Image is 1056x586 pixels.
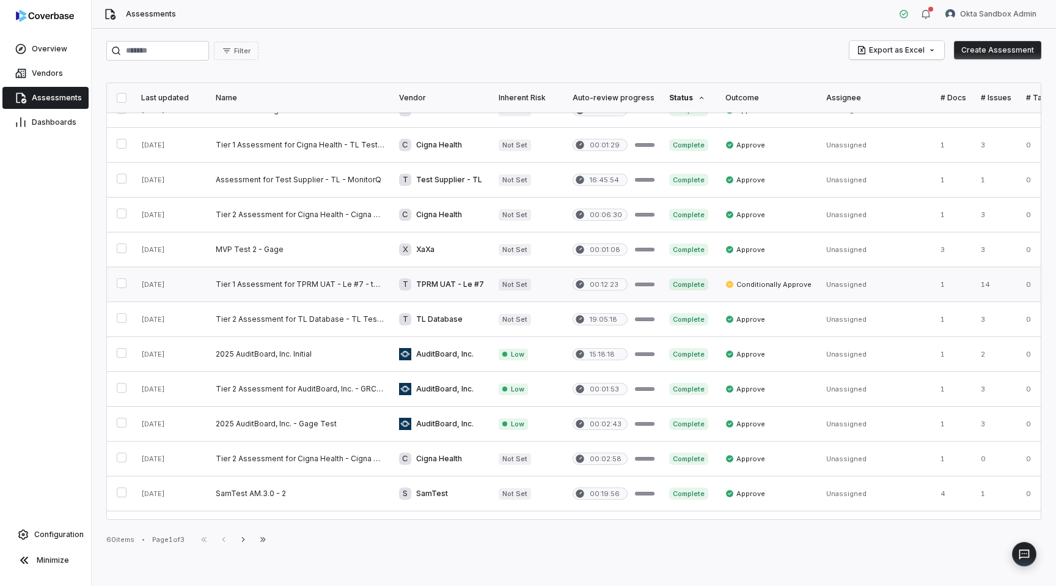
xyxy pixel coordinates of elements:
[826,93,926,103] div: Assignee
[2,38,89,60] a: Overview
[106,535,134,544] div: 60 items
[499,93,558,103] div: Inherent Risk
[399,93,484,103] div: Vendor
[5,524,86,546] a: Configuration
[34,530,84,540] span: Configuration
[5,548,86,573] button: Minimize
[669,93,711,103] div: Status
[725,93,812,103] div: Outcome
[32,44,67,54] span: Overview
[37,555,69,565] span: Minimize
[16,10,74,22] img: Coverbase logo
[32,69,63,78] span: Vendors
[234,46,251,56] span: Filter
[2,87,89,109] a: Assessments
[954,41,1041,59] button: Create Assessment
[32,93,82,103] span: Assessments
[573,93,654,103] div: Auto-review progress
[849,41,944,59] button: Export as Excel
[32,117,76,127] span: Dashboards
[938,5,1044,23] button: Okta Sandbox Admin avatarOkta Sandbox Admin
[142,535,145,544] div: •
[2,62,89,84] a: Vendors
[960,9,1036,19] span: Okta Sandbox Admin
[981,93,1011,103] div: # Issues
[2,111,89,133] a: Dashboards
[141,93,201,103] div: Last updated
[214,42,258,60] button: Filter
[216,93,384,103] div: Name
[945,9,955,19] img: Okta Sandbox Admin avatar
[152,535,185,544] div: Page 1 of 3
[1026,93,1055,103] div: # Tasks
[126,9,176,19] span: Assessments
[941,93,966,103] div: # Docs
